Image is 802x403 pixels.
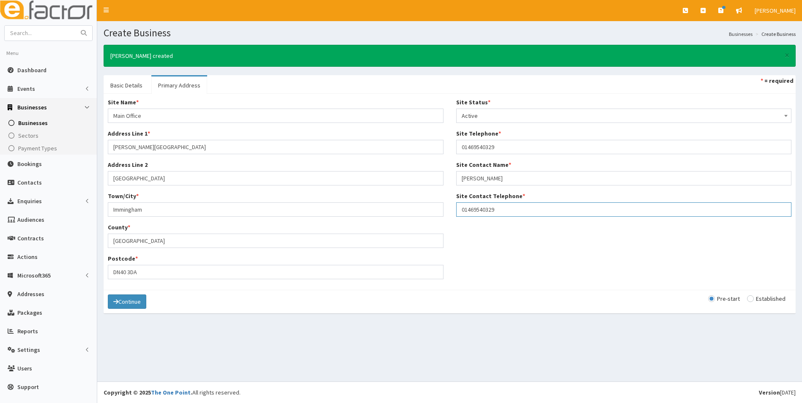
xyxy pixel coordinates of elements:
span: Settings [17,346,40,354]
button: Continue [108,294,146,309]
span: Businesses [18,119,48,127]
a: Businesses [729,30,753,38]
label: Town/City [108,192,139,200]
span: Sectors [18,132,38,139]
span: Bookings [17,160,42,168]
a: Sectors [2,129,97,142]
div: [PERSON_NAME] created [104,45,796,67]
span: Reports [17,327,38,335]
span: Dashboard [17,66,47,74]
span: Enquiries [17,197,42,205]
span: Active [456,109,792,123]
b: Version [759,389,780,396]
footer: All rights reserved. [97,381,802,403]
span: Microsoft365 [17,272,51,279]
a: Primary Address [151,76,207,94]
span: Support [17,383,39,391]
label: Site Telephone [456,129,501,138]
li: Create Business [753,30,796,38]
label: Postcode [108,254,138,263]
label: Address Line 1 [108,129,150,138]
label: Site Name [108,98,139,106]
label: Site Contact Name [456,161,511,169]
span: Active [462,110,786,122]
span: [PERSON_NAME] [755,7,796,14]
span: Businesses [17,103,47,111]
span: Events [17,85,35,93]
label: Pre-start [708,296,740,302]
label: County [108,223,130,231]
span: Packages [17,309,42,316]
span: Contacts [17,179,42,186]
button: × [785,51,789,60]
div: [DATE] [759,388,796,397]
span: Audiences [17,216,44,223]
input: Search... [5,26,76,41]
h1: Create Business [104,27,796,38]
a: The One Point [151,389,191,396]
label: Established [747,296,786,302]
strong: Copyright © 2025 . [104,389,192,396]
span: Users [17,365,32,372]
span: Contracts [17,234,44,242]
a: Businesses [2,117,97,129]
span: Actions [17,253,38,261]
a: Basic Details [104,76,149,94]
label: Address Line 2 [108,161,148,169]
span: Payment Types [18,144,57,152]
label: Site Contact Telephone [456,192,525,200]
strong: = required [764,77,794,84]
a: Payment Types [2,142,97,155]
label: Site Status [456,98,490,106]
span: Addresses [17,290,44,298]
